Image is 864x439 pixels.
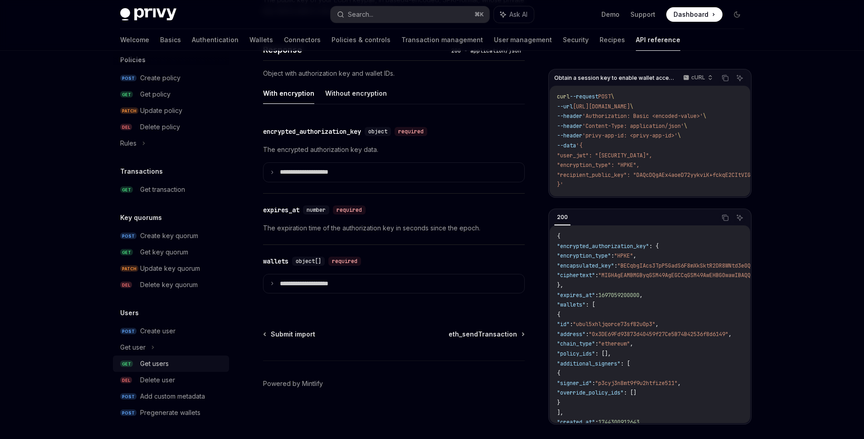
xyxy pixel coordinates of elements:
span: 'Content-Type: application/json' [582,122,684,130]
div: Get users [140,358,169,369]
div: Rules [120,138,137,149]
span: : [611,252,614,259]
span: "additional_signers" [557,360,620,367]
span: eth_sendTransaction [449,330,517,339]
span: : [ [620,360,630,367]
span: GET [120,249,133,256]
span: : [570,321,573,328]
button: Ask AI [734,72,746,84]
button: Copy the contents from the code block [719,212,731,224]
span: Submit import [271,330,315,339]
span: "user_jwt": "[SECURITY_DATA]", [557,152,652,159]
span: POST [120,393,137,400]
a: Connectors [284,29,321,51]
div: Update key quorum [140,263,200,274]
span: PATCH [120,107,138,114]
div: Get policy [140,89,171,100]
span: --header [557,132,582,139]
div: Create policy [140,73,181,83]
a: DELDelete policy [113,119,229,135]
span: Ask AI [509,10,527,19]
button: Ask AI [734,212,746,224]
span: --request [570,93,598,100]
span: object [368,128,387,135]
span: "id" [557,321,570,328]
span: "address" [557,331,586,338]
span: "ethereum" [598,340,630,347]
span: , [678,380,681,387]
span: --data [557,142,576,149]
h5: Users [120,307,139,318]
div: Delete key quorum [140,279,198,290]
span: "override_policy_ids" [557,389,624,396]
span: \ [630,103,633,110]
span: POST [120,328,137,335]
span: : [], [595,350,611,357]
div: Get transaction [140,184,185,195]
div: required [395,127,427,136]
a: POSTCreate policy [113,70,229,86]
div: required [333,205,366,215]
button: Ask AI [494,6,534,23]
span: DEL [120,377,132,384]
a: DELDelete user [113,372,229,388]
span: DEL [120,124,132,131]
span: , [655,321,659,328]
span: number [307,206,326,214]
span: : [595,340,598,347]
span: \ [611,93,614,100]
p: The expiration time of the authorization key in seconds since the epoch. [263,223,525,234]
img: dark logo [120,8,176,21]
div: Get key quorum [140,247,188,258]
span: object[] [296,258,321,265]
span: "encrypted_authorization_key" [557,243,649,250]
span: DEL [120,282,132,288]
div: Search... [348,9,373,20]
span: "ubul5xhljqorce73sf82u0p3" [573,321,655,328]
a: PATCHUpdate policy [113,102,229,119]
span: : [] [624,389,636,396]
span: "HPKE" [614,252,633,259]
span: GET [120,361,133,367]
span: curl [557,93,570,100]
a: Support [630,10,655,19]
span: , [639,292,643,299]
span: GET [120,91,133,98]
a: GETGet key quorum [113,244,229,260]
p: cURL [691,74,705,81]
span: : { [649,243,659,250]
a: Powered by Mintlify [263,379,323,388]
a: POSTPregenerate wallets [113,405,229,421]
h5: Key quorums [120,212,162,223]
span: [URL][DOMAIN_NAME] [573,103,630,110]
span: POST [120,410,137,416]
a: Dashboard [666,7,722,22]
span: GET [120,186,133,193]
span: "chain_type" [557,340,595,347]
span: , [630,340,633,347]
span: ⌘ K [474,11,484,18]
span: "created_at" [557,419,595,426]
span: 1697059200000 [598,292,639,299]
span: ], [557,409,563,416]
a: Wallets [249,29,273,51]
span: }, [557,282,563,289]
span: PATCH [120,265,138,272]
span: : [586,331,589,338]
a: POSTAdd custom metadata [113,388,229,405]
span: { [557,370,560,377]
button: cURL [678,70,717,86]
span: --url [557,103,573,110]
span: : [592,380,595,387]
span: }' [557,181,563,188]
div: expires_at [263,205,299,215]
div: Create key quorum [140,230,198,241]
div: required [328,257,361,266]
a: Submit import [264,330,315,339]
span: "policy_ids" [557,350,595,357]
span: : [595,292,598,299]
span: } [557,399,560,406]
span: : [595,272,598,279]
div: Delete user [140,375,175,385]
div: Update policy [140,105,182,116]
